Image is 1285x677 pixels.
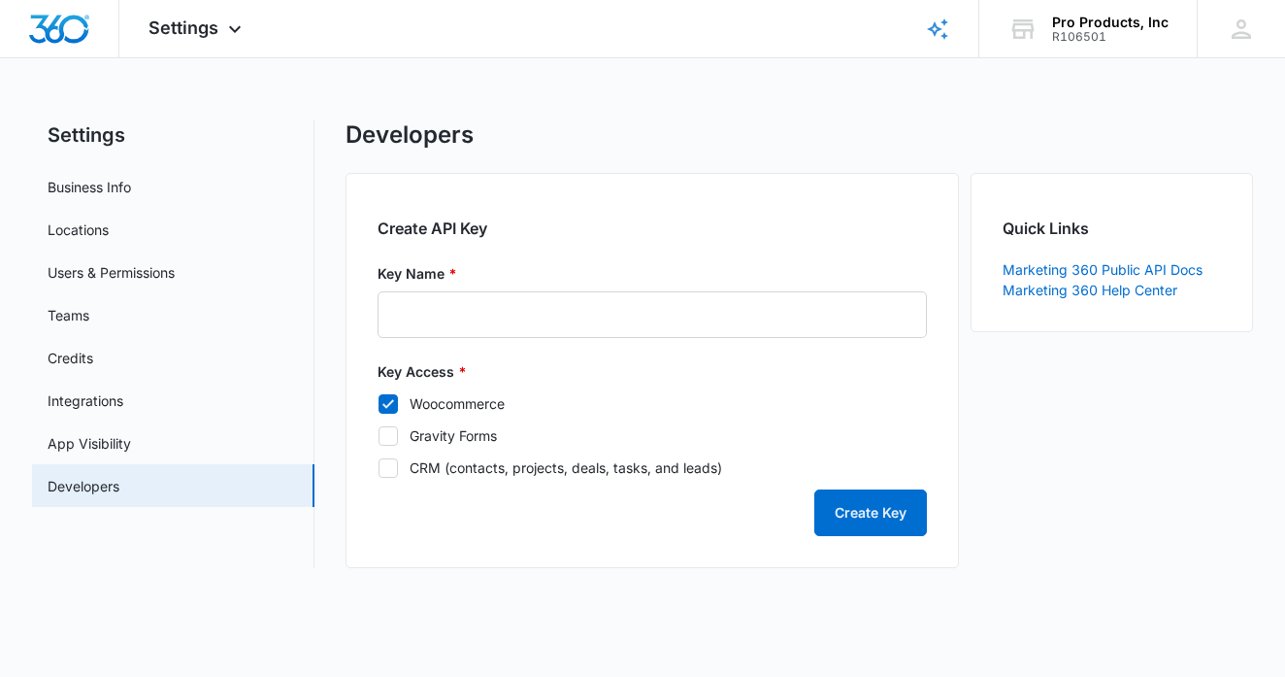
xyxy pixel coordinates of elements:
[378,361,927,382] label: Key Access
[1003,217,1221,240] h2: Quick Links
[48,305,89,325] a: Teams
[1052,15,1169,30] div: account name
[1052,30,1169,44] div: account id
[814,490,927,536] button: Create Key
[48,220,109,240] a: Locations
[148,17,218,38] span: Settings
[410,457,722,478] div: CRM (contacts, projects, deals, tasks, and leads)
[48,262,175,283] a: Users & Permissions
[48,177,131,197] a: Business Info
[346,120,474,150] h1: Developers
[410,425,497,446] div: Gravity Forms
[1003,261,1203,278] a: Marketing 360 Public API Docs
[48,433,131,454] a: App Visibility
[378,263,927,284] label: Key Name
[48,476,119,496] a: Developers
[48,390,123,411] a: Integrations
[48,348,93,368] a: Credits
[378,217,927,240] h2: Create API Key
[410,393,505,414] div: Woocommerce
[1003,282,1177,298] a: Marketing 360 Help Center
[32,120,314,150] h2: Settings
